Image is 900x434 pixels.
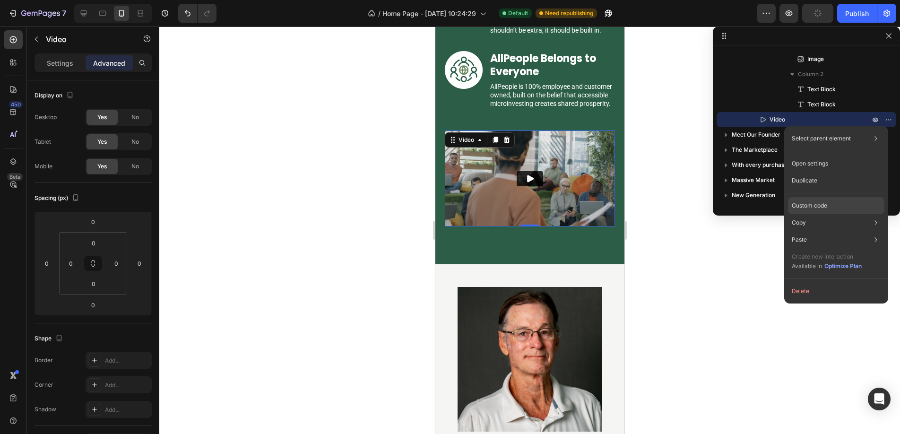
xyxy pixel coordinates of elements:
p: Settings [47,58,73,68]
div: 450 [9,101,23,108]
button: Publish [837,4,877,23]
input: 0 [40,256,54,270]
div: Add... [105,356,149,365]
div: Publish [845,9,869,18]
input: 0px [109,256,123,270]
span: Meet Our Founder [732,130,780,139]
input: 0 [84,298,103,312]
span: Yes [97,138,107,146]
p: 7 [62,8,66,19]
p: Duplicate [792,176,817,185]
button: 7 [4,4,70,23]
div: Beta [7,173,23,181]
input: 0px [84,277,103,291]
span: / [378,9,381,18]
button: Delete [788,283,884,300]
div: Mobile [35,162,52,171]
div: Undo/Redo [178,4,216,23]
span: Image [807,54,824,64]
div: Desktop [35,113,57,122]
span: Default [508,9,528,17]
span: No [131,162,139,171]
button: Optimize Plan [824,261,862,271]
div: Open Intercom Messenger [868,388,891,410]
input: 0px [84,236,103,250]
span: Massive Market [732,175,775,185]
div: Corner [35,381,53,389]
p: Open settings [792,159,828,168]
span: Need republishing [545,9,593,17]
div: Tablet [35,138,51,146]
span: New Generation [732,191,775,200]
p: Advanced [93,58,125,68]
span: Home Page - [DATE] 10:24:29 [382,9,476,18]
p: Select parent element [792,134,851,143]
p: Custom code [792,201,827,210]
span: Yes [97,113,107,122]
iframe: Design area [435,26,624,434]
span: No [131,138,139,146]
div: Shadow [35,405,56,414]
span: Text Block [807,100,836,109]
div: Spacing (px) [35,192,81,205]
input: 0px [64,256,78,270]
p: Paste [792,235,807,244]
span: Video [770,115,785,124]
div: Add... [105,406,149,414]
span: Yes [97,162,107,171]
span: Column 2 [798,69,823,79]
div: Add... [105,381,149,390]
div: Optimize Plan [824,262,862,270]
div: Display on [35,89,76,102]
span: With every purchase [732,160,787,170]
span: The Marketplace [732,145,778,155]
div: Shape [35,332,65,345]
div: Border [35,356,53,365]
input: 0 [84,215,103,229]
span: No [131,113,139,122]
span: Text Block [807,85,836,94]
span: Available in [792,262,822,269]
input: 0 [132,256,147,270]
p: Video [46,34,126,45]
p: Copy [792,218,806,227]
p: Create new interaction [792,252,862,261]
